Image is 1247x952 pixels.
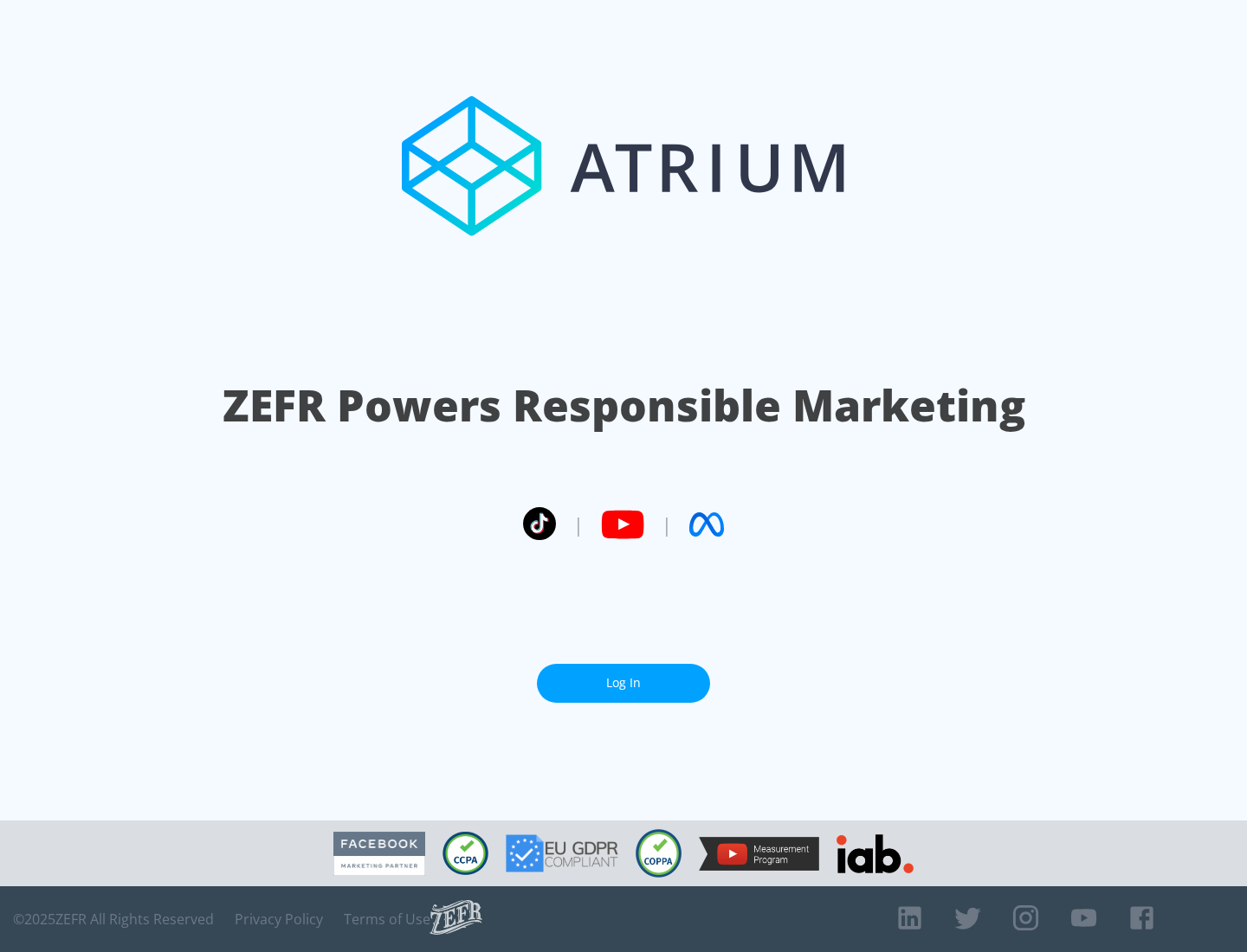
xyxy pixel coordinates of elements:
img: YouTube Measurement Program [699,837,819,871]
a: Log In [537,664,710,703]
img: Facebook Marketing Partner [333,832,425,876]
span: | [573,511,584,537]
img: GDPR Compliant [506,834,618,872]
a: Privacy Policy [235,910,323,928]
span: | [662,511,672,537]
img: CCPA Compliant [443,832,488,875]
img: COPPA Compliant [636,829,682,878]
h1: ZEFR Powers Responsible Marketing [223,376,1025,435]
a: Terms of Use [344,910,430,928]
span: © 2025 ZEFR All Rights Reserved [13,910,214,928]
img: IAB [837,834,914,873]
